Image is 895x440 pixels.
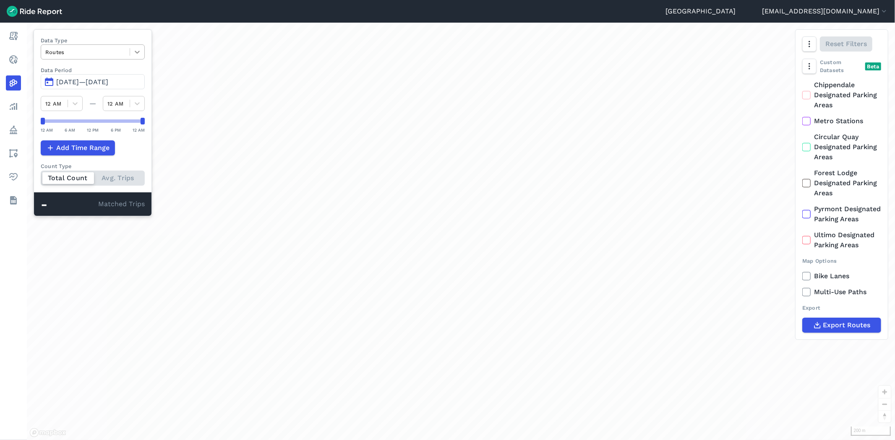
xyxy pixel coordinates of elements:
span: Export Routes [823,320,871,330]
span: [DATE]—[DATE] [56,78,108,86]
div: - [41,199,98,210]
div: 12 AM [41,126,53,134]
span: Reset Filters [825,39,867,49]
a: Areas [6,146,21,161]
button: Reset Filters [820,36,872,52]
button: [DATE]—[DATE] [41,74,145,89]
div: loading [27,23,895,440]
div: 6 PM [111,126,121,134]
div: — [83,98,103,109]
div: Map Options [802,257,881,265]
a: Heatmaps [6,75,21,91]
label: Metro Stations [802,116,881,126]
a: [GEOGRAPHIC_DATA] [665,6,736,16]
label: Multi-Use Paths [802,287,881,297]
a: Report [6,28,21,44]
div: 6 AM [65,126,75,134]
label: Circular Quay Designated Parking Areas [802,132,881,162]
label: Bike Lanes [802,271,881,281]
a: Analyze [6,99,21,114]
a: Policy [6,122,21,137]
div: Custom Datasets [802,58,881,74]
img: Ride Report [7,6,62,17]
label: Data Period [41,66,145,74]
div: Count Type [41,162,145,170]
a: Health [6,169,21,184]
div: Beta [865,62,881,70]
button: [EMAIL_ADDRESS][DOMAIN_NAME] [762,6,888,16]
div: Export [802,304,881,312]
label: Forest Lodge Designated Parking Areas [802,168,881,198]
a: Datasets [6,193,21,208]
div: 12 AM [133,126,145,134]
button: Add Time Range [41,140,115,155]
label: Pyrmont Designated Parking Areas [802,204,881,224]
a: Realtime [6,52,21,67]
label: Data Type [41,36,145,44]
div: Matched Trips [34,192,151,216]
button: Export Routes [802,318,881,333]
label: Ultimo Designated Parking Areas [802,230,881,250]
div: 12 PM [87,126,99,134]
span: Add Time Range [56,143,110,153]
label: Chippendale Designated Parking Areas [802,80,881,110]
